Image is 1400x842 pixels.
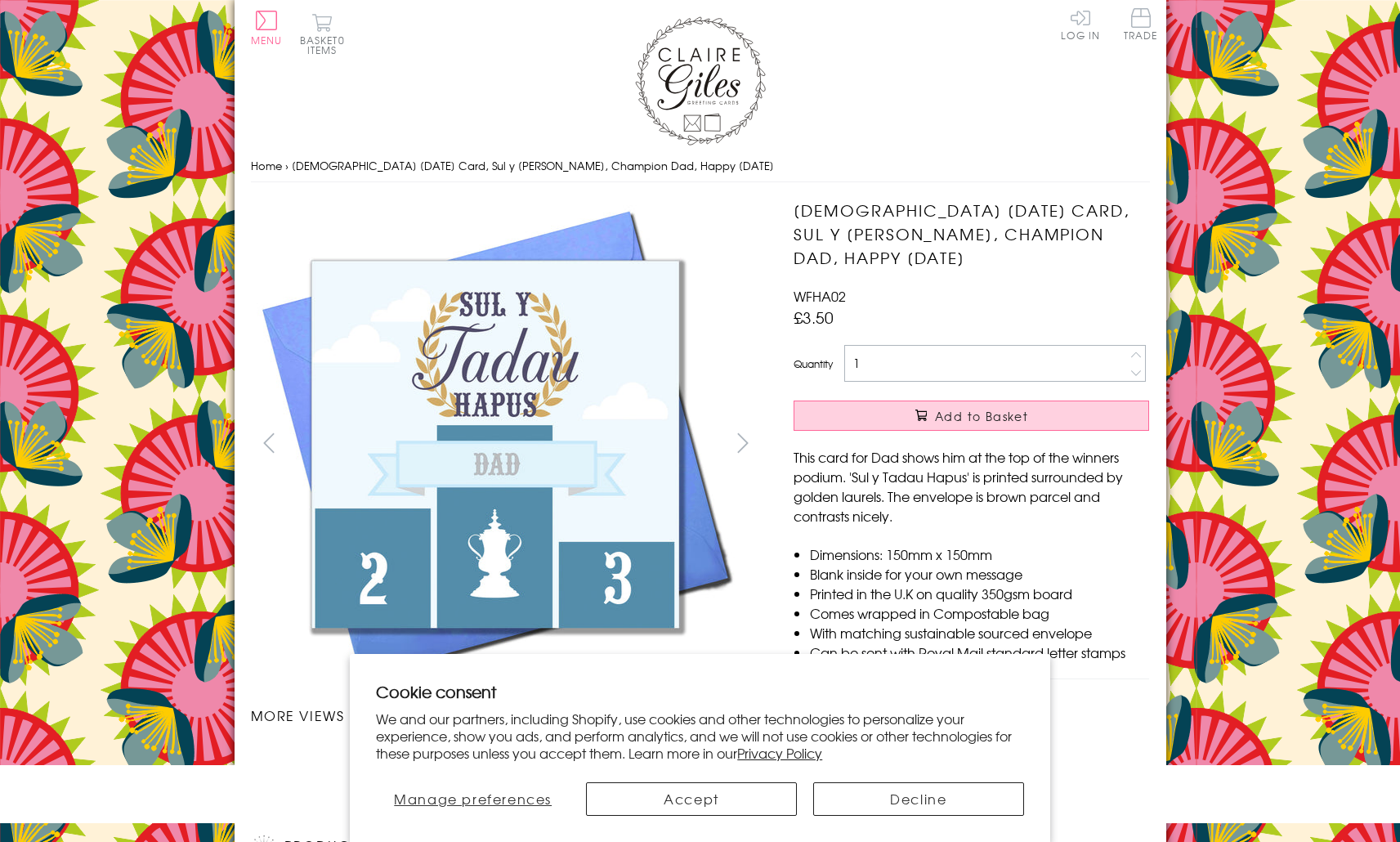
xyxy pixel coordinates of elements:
h3: More views [251,705,762,725]
span: £3.50 [794,306,834,329]
span: [DEMOGRAPHIC_DATA] [DATE] Card, Sul y [PERSON_NAME], Champion Dad, Happy [DATE] [292,158,774,173]
span: Menu [251,33,283,47]
img: Welsh Father's Day Card, Sul y Tadau Hapus, Champion Dad, Happy Father's Day [251,199,741,689]
button: Basket0 items [300,13,345,55]
img: Claire Giles Greetings Cards [635,16,766,146]
button: Decline [813,782,1024,816]
li: Can be sent with Royal Mail standard letter stamps [810,643,1149,662]
h2: Cookie consent [376,680,1024,703]
button: Accept [586,782,797,816]
label: Quantity [794,356,833,371]
button: Add to Basket [794,401,1149,431]
a: Log In [1061,8,1100,40]
span: Manage preferences [394,789,552,808]
li: Carousel Page 1 (Current Slide) [251,741,378,777]
p: This card for Dad shows him at the top of the winners podium. 'Sul y Tadau Hapus' is printed surr... [794,447,1149,526]
p: We and our partners, including Shopify, use cookies and other technologies to personalize your ex... [376,710,1024,761]
li: Blank inside for your own message [810,564,1149,584]
button: Manage preferences [376,782,570,816]
a: Privacy Policy [737,743,822,763]
li: Printed in the U.K on quality 350gsm board [810,584,1149,603]
span: Trade [1124,8,1158,40]
span: WFHA02 [794,286,846,306]
button: next [724,424,761,461]
button: Menu [251,11,283,45]
ul: Carousel Pagination [251,741,762,777]
a: Trade [1124,8,1158,43]
li: With matching sustainable sourced envelope [810,623,1149,643]
span: 0 items [307,33,345,57]
span: Add to Basket [935,408,1028,424]
h1: [DEMOGRAPHIC_DATA] [DATE] Card, Sul y [PERSON_NAME], Champion Dad, Happy [DATE] [794,199,1149,269]
button: prev [251,424,288,461]
li: Comes wrapped in Compostable bag [810,603,1149,623]
span: › [285,158,288,173]
li: Dimensions: 150mm x 150mm [810,544,1149,564]
a: Home [251,158,282,173]
nav: breadcrumbs [251,150,1150,183]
